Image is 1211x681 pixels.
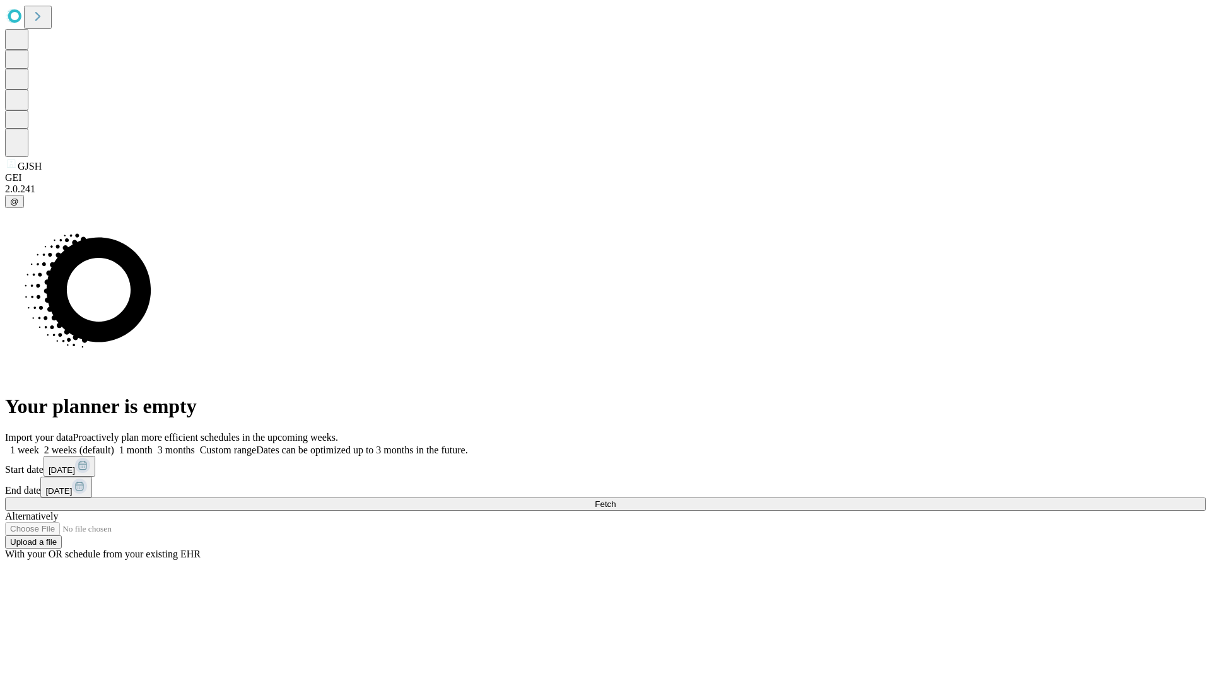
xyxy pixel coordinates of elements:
button: [DATE] [40,477,92,498]
span: Import your data [5,432,73,443]
button: Upload a file [5,535,62,549]
span: GJSH [18,161,42,172]
div: GEI [5,172,1206,183]
span: 2 weeks (default) [44,445,114,455]
span: [DATE] [45,486,72,496]
button: Fetch [5,498,1206,511]
span: Custom range [200,445,256,455]
div: 2.0.241 [5,183,1206,195]
h1: Your planner is empty [5,395,1206,418]
button: [DATE] [44,456,95,477]
span: Alternatively [5,511,58,521]
div: Start date [5,456,1206,477]
span: Fetch [595,499,616,509]
span: 1 month [119,445,153,455]
button: @ [5,195,24,208]
span: 3 months [158,445,195,455]
span: With your OR schedule from your existing EHR [5,549,201,559]
div: End date [5,477,1206,498]
span: 1 week [10,445,39,455]
span: [DATE] [49,465,75,475]
span: Dates can be optimized up to 3 months in the future. [256,445,467,455]
span: @ [10,197,19,206]
span: Proactively plan more efficient schedules in the upcoming weeks. [73,432,338,443]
